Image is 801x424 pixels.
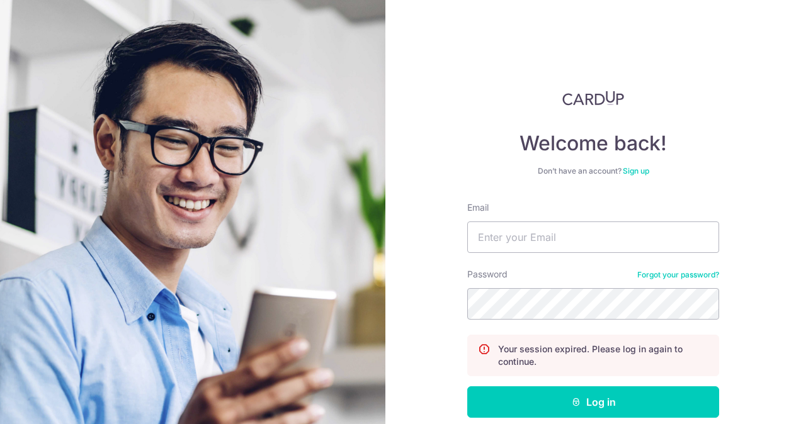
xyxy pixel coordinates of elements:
a: Sign up [623,166,649,176]
label: Email [467,201,489,214]
button: Log in [467,386,719,418]
label: Password [467,268,508,281]
h4: Welcome back! [467,131,719,156]
p: Your session expired. Please log in again to continue. [498,343,708,368]
img: CardUp Logo [562,91,624,106]
input: Enter your Email [467,221,719,253]
a: Forgot your password? [637,270,719,280]
div: Don’t have an account? [467,166,719,176]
